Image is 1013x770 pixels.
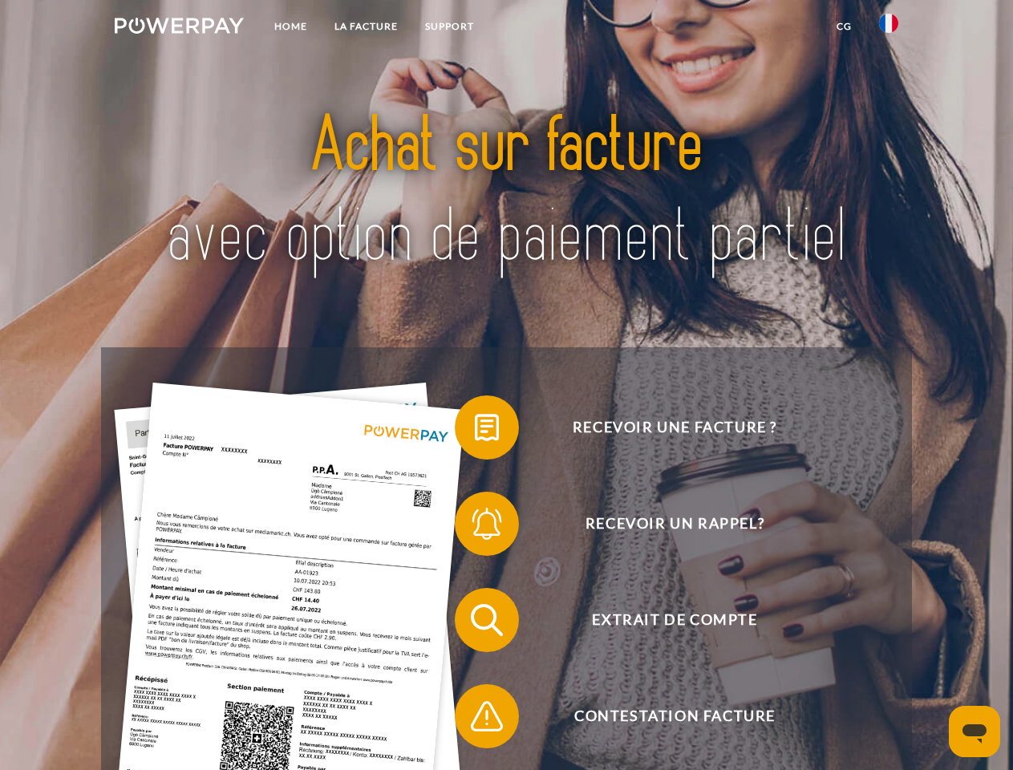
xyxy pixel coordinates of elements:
span: Recevoir un rappel? [478,492,871,556]
a: Home [261,12,321,41]
button: Recevoir un rappel? [455,492,872,556]
img: qb_search.svg [467,600,507,640]
a: Support [411,12,488,41]
button: Contestation Facture [455,684,872,748]
img: qb_warning.svg [467,696,507,736]
button: Extrait de compte [455,588,872,652]
img: logo-powerpay-white.svg [115,18,244,34]
img: qb_bill.svg [467,407,507,448]
span: Recevoir une facture ? [478,395,871,460]
iframe: Bouton de lancement de la fenêtre de messagerie [949,706,1000,757]
a: LA FACTURE [321,12,411,41]
img: title-powerpay_fr.svg [153,77,860,307]
span: Contestation Facture [478,684,871,748]
img: qb_bell.svg [467,504,507,544]
img: fr [879,14,898,33]
span: Extrait de compte [478,588,871,652]
a: CG [823,12,865,41]
button: Recevoir une facture ? [455,395,872,460]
